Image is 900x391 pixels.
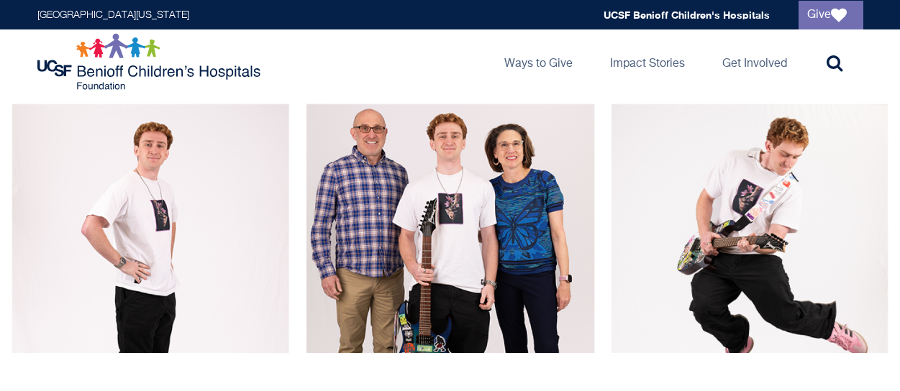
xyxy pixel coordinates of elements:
a: UCSF Benioff Children's Hospitals [604,9,770,21]
a: Impact Stories [599,29,696,94]
a: Give [799,1,863,29]
a: Ways to Give [493,29,584,94]
a: [GEOGRAPHIC_DATA][US_STATE] [37,10,189,20]
a: Get Involved [711,29,799,94]
img: Logo for UCSF Benioff Children's Hospitals Foundation [37,33,264,91]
